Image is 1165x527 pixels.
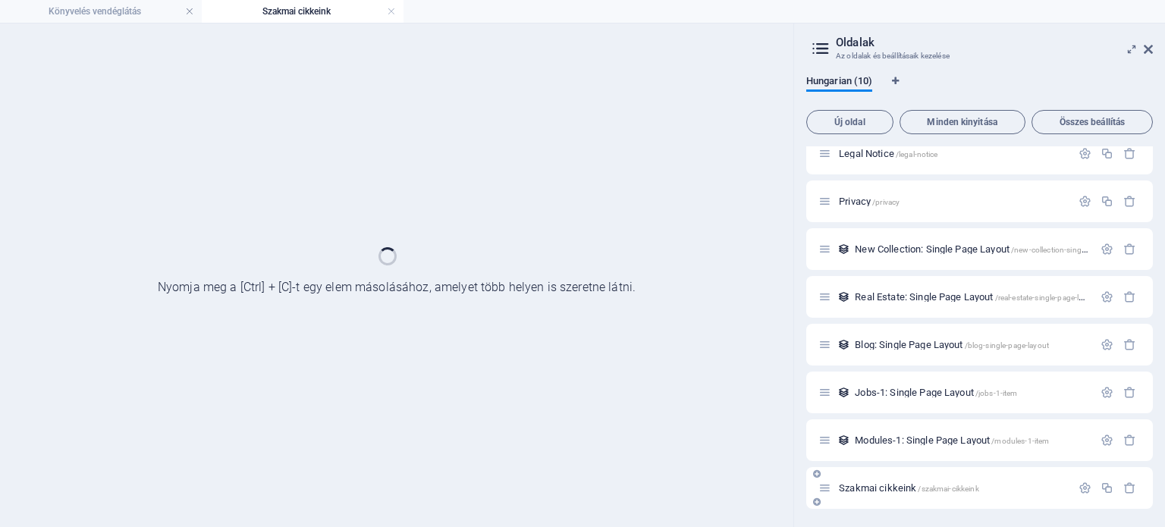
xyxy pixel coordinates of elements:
[1101,386,1113,399] div: Beállítások
[1101,434,1113,447] div: Beállítások
[850,387,1093,397] div: Jobs-1: Single Page Layout/jobs-1-item
[855,434,1049,446] span: Modules-1: Single Page Layout
[839,482,979,494] span: Kattintson az oldal megnyitásához
[837,386,850,399] div: Ez a elrendezés mintaként szolgál minden elemhez (pl. egy blogbejegyzés) ebben a gyűjteményben. A...
[1079,195,1091,208] div: Beállítások
[202,3,404,20] h4: Szakmai cikkeink
[834,483,1071,493] div: Szakmai cikkeink/szakmai-cikkeink
[850,340,1093,350] div: Blog: Single Page Layout/blog-single-page-layout
[1123,386,1136,399] div: Eltávolítás
[1101,243,1113,256] div: Beállítások
[839,196,900,207] span: Kattintson az oldal megnyitásához
[918,485,978,493] span: /szakmai-cikkeink
[906,118,1019,127] span: Minden kinyitása
[834,196,1071,206] div: Privacy/privacy
[837,243,850,256] div: Ez a elrendezés mintaként szolgál minden elemhez (pl. egy blogbejegyzés) ebben a gyűjteményben. A...
[1011,246,1130,254] span: /new-collection-single-page-layout
[1079,482,1091,494] div: Beállítások
[1123,338,1136,351] div: Eltávolítás
[1123,434,1136,447] div: Eltávolítás
[850,292,1093,302] div: Real Estate: Single Page Layout/real-estate-single-page-layout
[1101,147,1113,160] div: Megkettőzés
[850,244,1093,254] div: New Collection: Single Page Layout/new-collection-single-page-layout
[837,338,850,351] div: Ez a elrendezés mintaként szolgál minden elemhez (pl. egy blogbejegyzés) ebben a gyűjteményben. A...
[837,290,850,303] div: Ez a elrendezés mintaként szolgál minden elemhez (pl. egy blogbejegyzés) ebben a gyűjteményben. A...
[1123,147,1136,160] div: Eltávolítás
[1101,338,1113,351] div: Beállítások
[850,435,1093,445] div: Modules-1: Single Page Layout/modules-1-item
[855,387,1017,398] span: Kattintson az oldal megnyitásához
[872,198,900,206] span: /privacy
[1038,118,1146,127] span: Összes beállítás
[806,110,893,134] button: Új oldal
[1123,195,1136,208] div: Eltávolítás
[1123,482,1136,494] div: Eltávolítás
[1079,147,1091,160] div: Beállítások
[896,150,938,158] span: /legal-notice
[1101,290,1113,303] div: Beállítások
[839,148,937,159] span: Kattintson az oldal megnyitásához
[975,389,1018,397] span: /jobs-1-item
[855,339,1049,350] span: Kattintson az oldal megnyitásához
[836,49,1123,63] h3: Az oldalak és beállításaik kezelése
[834,149,1071,158] div: Legal Notice/legal-notice
[1123,290,1136,303] div: Eltávolítás
[855,243,1129,255] span: Kattintson az oldal megnyitásához
[813,118,887,127] span: Új oldal
[1123,243,1136,256] div: Eltávolítás
[806,75,1153,104] div: Nyelv fülek
[855,291,1098,303] span: Kattintson az oldal megnyitásához
[965,341,1049,350] span: /blog-single-page-layout
[991,437,1049,445] span: /modules-1-item
[836,36,1153,49] h2: Oldalak
[1101,195,1113,208] div: Megkettőzés
[837,434,850,447] div: Ez a elrendezés mintaként szolgál minden elemhez (pl. egy blogbejegyzés) ebben a gyűjteményben. A...
[806,72,872,93] span: Hungarian (10)
[900,110,1025,134] button: Minden kinyitása
[1032,110,1153,134] button: Összes beállítás
[995,293,1098,302] span: /real-estate-single-page-layout
[1101,482,1113,494] div: Megkettőzés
